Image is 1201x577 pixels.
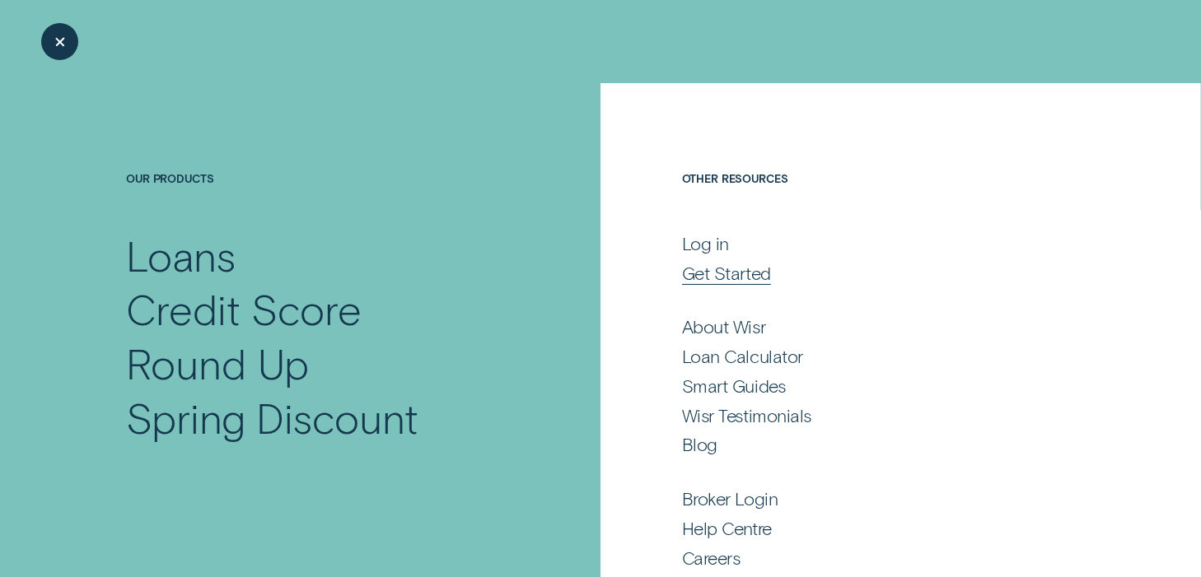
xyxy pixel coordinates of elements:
[682,404,1074,426] a: Wisr Testimonials
[126,391,513,445] a: Spring Discount
[682,487,778,510] div: Broker Login
[126,282,513,337] a: Credit Score
[682,262,1074,284] a: Get Started
[682,375,786,397] div: Smart Guides
[682,315,1074,337] a: About Wisr
[126,337,513,391] a: Round Up
[126,172,513,228] h4: Our Products
[682,232,1074,254] a: Log in
[682,345,1074,367] a: Loan Calculator
[682,547,1074,569] a: Careers
[126,337,309,391] div: Round Up
[126,282,362,337] div: Credit Score
[126,229,513,283] a: Loans
[682,433,717,455] div: Blog
[682,262,771,284] div: Get Started
[682,375,1074,397] a: Smart Guides
[682,547,741,569] div: Careers
[682,404,812,426] div: Wisr Testimonials
[682,315,766,337] div: About Wisr
[682,517,772,539] div: Help Centre
[126,391,418,445] div: Spring Discount
[682,487,1074,510] a: Broker Login
[682,172,1074,228] h4: Other Resources
[682,232,729,254] div: Log in
[126,229,236,283] div: Loans
[41,23,79,61] button: Close Menu
[682,433,1074,455] a: Blog
[682,517,1074,539] a: Help Centre
[682,345,803,367] div: Loan Calculator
